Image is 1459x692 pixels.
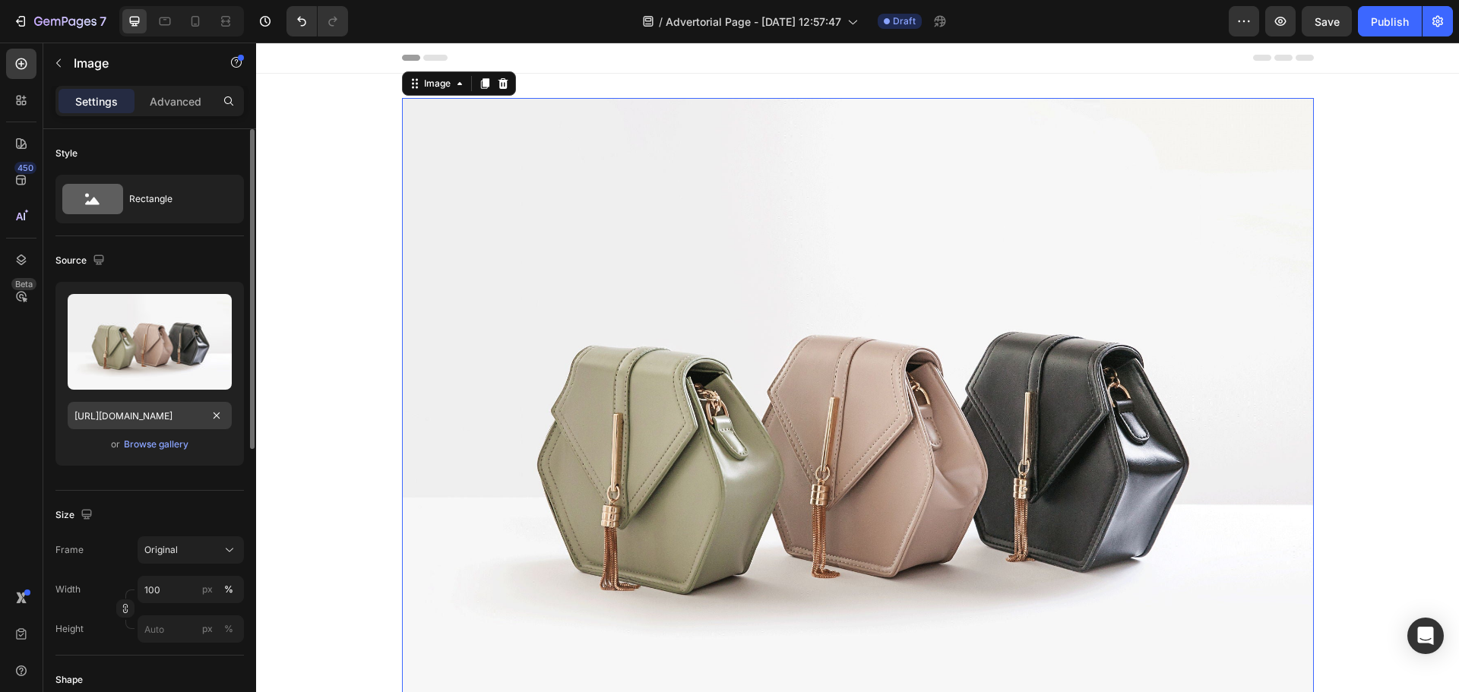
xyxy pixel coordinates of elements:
div: Open Intercom Messenger [1407,618,1444,654]
div: Style [55,147,78,160]
span: Save [1315,15,1340,28]
div: px [202,583,213,596]
span: / [659,14,663,30]
p: 7 [100,12,106,30]
span: Advertorial Page - [DATE] 12:57:47 [666,14,841,30]
button: % [198,620,217,638]
input: px% [138,615,244,643]
button: % [198,580,217,599]
button: px [220,620,238,638]
div: Undo/Redo [286,6,348,36]
div: px [202,622,213,636]
div: Size [55,505,96,526]
button: px [220,580,238,599]
div: Shape [55,673,83,687]
span: Draft [893,14,916,28]
button: Browse gallery [123,437,189,452]
div: Image [165,34,198,48]
button: 7 [6,6,113,36]
p: Advanced [150,93,201,109]
label: Height [55,622,84,636]
div: Beta [11,278,36,290]
span: or [111,435,120,453]
div: Source [55,251,108,271]
img: preview-image [68,294,232,390]
div: % [224,583,233,596]
label: Width [55,583,81,596]
input: px% [138,576,244,603]
div: Browse gallery [124,438,188,451]
div: 450 [14,162,36,174]
p: Image [74,54,203,72]
label: Frame [55,543,84,557]
button: Original [138,536,244,564]
span: Original [144,543,178,557]
button: Save [1302,6,1352,36]
iframe: Design area [256,43,1459,692]
input: https://example.com/image.jpg [68,402,232,429]
button: Publish [1358,6,1422,36]
div: Rectangle [129,182,222,216]
div: Publish [1371,14,1409,30]
p: Settings [75,93,118,109]
div: % [224,622,233,636]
